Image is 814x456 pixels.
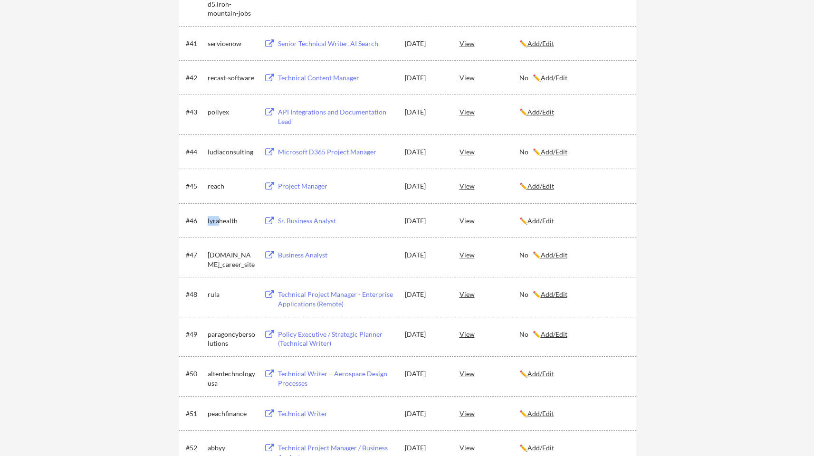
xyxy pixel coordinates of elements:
[541,330,567,338] u: Add/Edit
[541,74,567,82] u: Add/Edit
[527,217,554,225] u: Add/Edit
[527,39,554,47] u: Add/Edit
[278,147,396,157] div: Microsoft D365 Project Manager
[278,39,396,48] div: Senior Technical Writer, AI Search
[527,370,554,378] u: Add/Edit
[278,107,396,126] div: API Integrations and Documentation Lead
[208,39,255,48] div: servicenow
[460,103,519,120] div: View
[460,285,519,303] div: View
[208,107,255,117] div: pollyex
[186,290,204,299] div: #48
[405,443,447,453] div: [DATE]
[405,250,447,260] div: [DATE]
[460,69,519,86] div: View
[186,250,204,260] div: #47
[186,330,204,339] div: #49
[186,409,204,418] div: #51
[278,73,396,83] div: Technical Content Manager
[208,409,255,418] div: peachfinance
[278,330,396,348] div: Policy Executive / Strategic Planner (Technical Writer)
[208,216,255,226] div: lyrahealth
[460,35,519,52] div: View
[405,181,447,191] div: [DATE]
[186,107,204,117] div: #43
[405,330,447,339] div: [DATE]
[278,250,396,260] div: Business Analyst
[519,107,628,117] div: ✏️
[278,409,396,418] div: Technical Writer
[519,330,628,339] div: No ✏️
[519,290,628,299] div: No ✏️
[405,409,447,418] div: [DATE]
[541,290,567,298] u: Add/Edit
[405,39,447,48] div: [DATE]
[208,369,255,388] div: altentechnologyusa
[519,73,628,83] div: No ✏️
[186,181,204,191] div: #45
[208,73,255,83] div: recast-software
[519,181,628,191] div: ✏️
[541,251,567,259] u: Add/Edit
[527,182,554,190] u: Add/Edit
[460,405,519,422] div: View
[519,409,628,418] div: ✏️
[278,369,396,388] div: Technical Writer – Aerospace Design Processes
[186,147,204,157] div: #44
[405,107,447,117] div: [DATE]
[519,39,628,48] div: ✏️
[405,216,447,226] div: [DATE]
[208,250,255,269] div: [DOMAIN_NAME]_career_site
[527,108,554,116] u: Add/Edit
[519,147,628,157] div: No ✏️
[405,73,447,83] div: [DATE]
[405,369,447,379] div: [DATE]
[460,439,519,456] div: View
[186,369,204,379] div: #50
[519,216,628,226] div: ✏️
[278,181,396,191] div: Project Manager
[519,250,628,260] div: No ✏️
[208,330,255,348] div: paragoncybersolutions
[208,147,255,157] div: ludiaconsulting
[186,73,204,83] div: #42
[208,290,255,299] div: rula
[541,148,567,156] u: Add/Edit
[519,443,628,453] div: ✏️
[405,147,447,157] div: [DATE]
[460,365,519,382] div: View
[460,212,519,229] div: View
[519,369,628,379] div: ✏️
[405,290,447,299] div: [DATE]
[460,246,519,263] div: View
[208,181,255,191] div: reach
[460,177,519,194] div: View
[278,216,396,226] div: Sr. Business Analyst
[527,444,554,452] u: Add/Edit
[186,216,204,226] div: #46
[527,409,554,418] u: Add/Edit
[278,290,396,308] div: Technical Project Manager - Enterprise Applications (Remote)
[186,39,204,48] div: #41
[208,443,255,453] div: abbyy
[460,325,519,342] div: View
[186,443,204,453] div: #52
[460,143,519,160] div: View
